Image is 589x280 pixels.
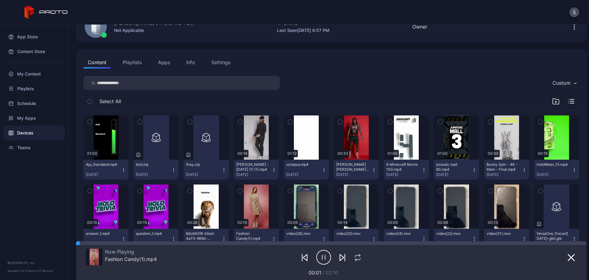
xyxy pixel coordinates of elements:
span: 02:10 [325,270,338,276]
div: © 2025 PROTO, Inc. [7,260,61,265]
button: [PERSON_NAME] [PERSON_NAME] 1.mp4[DATE] [334,160,379,180]
a: Playlists [4,81,65,96]
button: 8dc640f8-b5ad-4a73-965b-f450a98d5d60 (1)(1).mp4[DATE] [183,229,229,249]
div: Tommy Fleetwood - 12.06.24 (1) (1).mp4 [236,162,270,172]
div: Fashion Candy(1).mp4 [236,231,270,241]
div: [DATE] [487,172,522,177]
div: VersaOne_Trocar(feb21-glb).glb [537,231,570,241]
button: Apps [154,56,174,68]
span: 00:01 [309,270,321,276]
div: [DATE] [286,172,321,177]
button: Xray.zip[DATE] [183,160,229,180]
div: Settings [211,59,230,66]
button: Aja_Standard.mp4[DATE] [83,160,129,180]
div: Custom [552,80,571,86]
div: Last Seen [DATE] 6:57 PM [277,27,329,34]
a: App Store [4,29,65,44]
div: question_1.mp4 [136,231,170,236]
div: bird.zip [136,162,170,167]
a: Teams [4,140,65,155]
button: HoloWater_15.mp4[DATE] [534,160,579,180]
button: video(22).mov[DATE] [434,229,479,249]
div: Xray.zip [186,162,220,167]
button: jurassic mall 60.mp4[DATE] [434,160,479,180]
button: answer_1.mp4[DATE] [83,229,129,249]
button: Bunny Spin - 4K - Main - Final.mp4[DATE] [484,160,529,180]
button: Info [182,56,199,68]
a: My Content [4,67,65,81]
button: Content [83,56,111,68]
a: Terms Of Service [28,269,53,273]
button: S [569,7,579,17]
button: video(25).mov[DATE] [334,229,379,249]
div: octopus.mp4 [286,162,320,167]
div: video(22).mov [436,231,470,236]
div: answer_1.mp4 [86,231,120,236]
div: Not Applicable [114,27,194,34]
a: Devices [4,126,65,140]
button: A Minecraft Movie 100.mp4[DATE] [384,160,429,180]
button: video(24).mov[DATE] [384,229,429,249]
button: bird.zip[DATE] [133,160,179,180]
a: My Apps [4,111,65,126]
div: video(24).mov [386,231,420,236]
div: jurassic mall 60.mp4 [436,162,470,172]
div: [DATE] [386,172,422,177]
span: Version 1.13.1 • [7,269,28,273]
button: Settings [207,56,235,68]
div: video(26).mov [286,231,320,236]
div: CB Ayo Dosunmu 1.mp4 [336,162,370,172]
div: Owner [412,23,427,30]
div: A Minecraft Movie 100.mp4 [386,162,420,172]
div: [DATE] [436,172,472,177]
div: Fashion Candy(1).mp4 [105,256,157,262]
div: Now Playing [105,249,157,255]
div: Bunny Spin - 4K - Main - Final.mp4 [487,162,520,172]
button: octopus.mp4[DATE] [284,160,329,180]
a: Content Store [4,44,65,59]
div: [DATE] [537,172,572,177]
div: [DATE] [236,172,271,177]
div: Info [186,59,195,66]
button: video(31).mov[DATE] [484,229,529,249]
button: Playlists [118,56,146,68]
div: video(25).mov [336,231,370,236]
div: [DATE] [136,172,171,177]
a: Schedule [4,96,65,111]
div: [DATE] [336,172,371,177]
div: HoloWater_15.mp4 [537,162,570,167]
button: video(26).mov[DATE] [284,229,329,249]
div: video(31).mov [487,231,520,236]
div: Aja_Standard.mp4 [86,162,120,167]
button: [PERSON_NAME] - [DATE] (1) (1).mp4[DATE] [234,160,279,180]
button: question_1.mp4[DATE] [133,229,179,249]
button: VersaOne_Trocar([DATE]-glb).glb[DATE] [534,229,579,249]
div: 8dc640f8-b5ad-4a73-965b-f450a98d5d60 (1)(1).mp4 [186,231,220,241]
button: Custom [549,76,579,90]
button: Fashion Candy(1).mp4[DATE] [234,229,279,249]
div: [DATE] [86,172,121,177]
span: / [322,270,324,276]
span: Select All [99,98,121,105]
div: [DATE] [186,172,221,177]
